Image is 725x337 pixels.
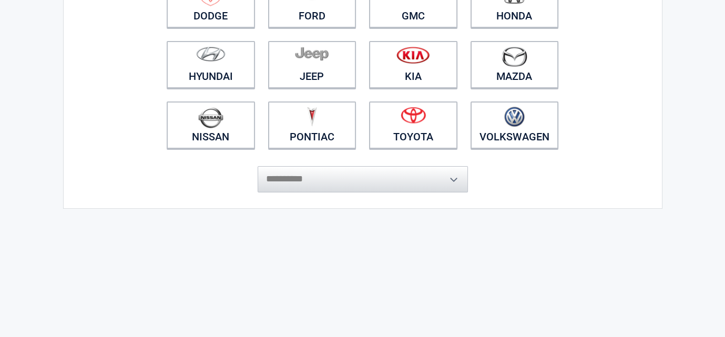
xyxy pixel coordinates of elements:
img: jeep [295,46,329,61]
a: Kia [369,41,457,88]
img: hyundai [196,46,226,62]
img: volkswagen [504,107,525,127]
img: pontiac [307,107,317,127]
a: Mazda [471,41,559,88]
a: Hyundai [167,41,255,88]
a: Jeep [268,41,356,88]
img: kia [396,46,430,64]
a: Toyota [369,101,457,149]
img: mazda [501,46,527,67]
a: Volkswagen [471,101,559,149]
img: nissan [198,107,223,128]
img: toyota [401,107,426,124]
a: Pontiac [268,101,356,149]
a: Nissan [167,101,255,149]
